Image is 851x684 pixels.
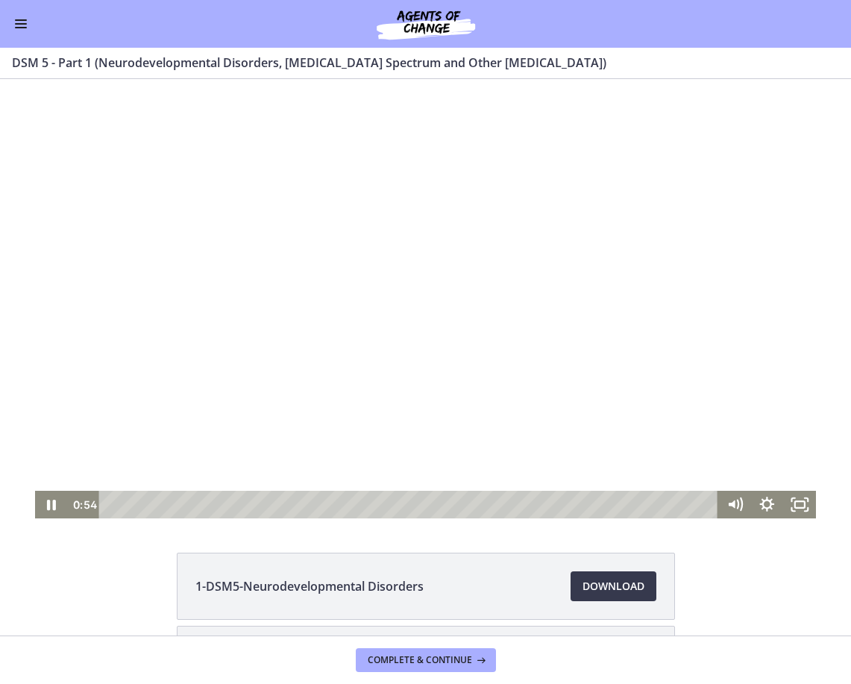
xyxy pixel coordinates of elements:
button: Enable menu [12,15,30,33]
button: Fullscreen [783,412,816,439]
button: Show settings menu [751,412,784,439]
button: Complete & continue [356,648,496,672]
div: Playbar [111,412,711,439]
span: Download [582,577,644,595]
span: 1-DSM5-Neurodevelopmental Disorders [195,577,424,595]
a: Download [571,571,656,601]
button: Pause [35,412,68,439]
img: Agents of Change Social Work Test Prep [336,6,515,42]
button: Mute [718,412,751,439]
h3: DSM 5 - Part 1 (Neurodevelopmental Disorders, [MEDICAL_DATA] Spectrum and Other [MEDICAL_DATA]) [12,54,821,72]
span: Complete & continue [368,654,472,666]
